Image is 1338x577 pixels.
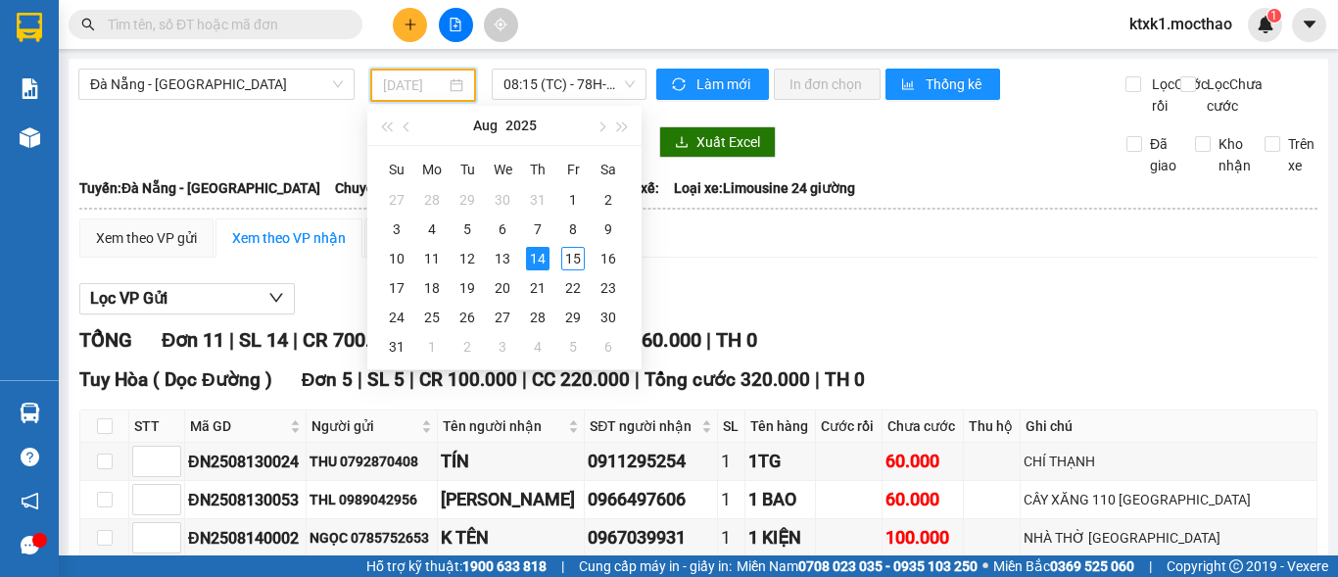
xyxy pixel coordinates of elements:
span: plus [404,18,417,31]
div: 1TG [748,448,813,475]
div: ĐN2508140002 [188,526,303,551]
th: Chưa cước [883,410,964,443]
td: 2025-09-06 [591,332,626,361]
span: download [675,135,689,151]
th: Ghi chú [1021,410,1317,443]
td: 2025-08-29 [555,303,591,332]
img: logo-vxr [17,13,42,42]
span: Cung cấp máy in - giấy in: [579,555,732,577]
span: | [358,368,362,391]
div: 23 [597,276,620,300]
span: Đà Nẵng - Tuy Hoà [90,70,343,99]
td: 2025-08-17 [379,273,414,303]
b: Tuyến: Đà Nẵng - [GEOGRAPHIC_DATA] [79,180,320,196]
div: 14 [526,247,550,270]
td: 2025-07-29 [450,185,485,215]
span: | [229,328,234,352]
td: GIA KHANG [438,481,585,519]
div: 10 [385,247,408,270]
td: TÍN [438,443,585,481]
td: 2025-08-05 [450,215,485,244]
span: ktxk1.mocthao [1114,12,1248,36]
span: | [635,368,640,391]
td: 2025-07-30 [485,185,520,215]
div: ĐN2508130024 [188,450,303,474]
div: 7 [526,217,550,241]
span: | [815,368,820,391]
div: 1 [420,335,444,359]
button: syncLàm mới [656,69,769,100]
th: SL [718,410,745,443]
span: Chuyến: (08:15 [DATE]) [335,177,478,199]
div: 25 [420,306,444,329]
span: Thống kê [926,73,984,95]
div: 31 [526,188,550,212]
img: warehouse-icon [20,403,40,423]
div: CHÍ THẠNH [1024,451,1314,472]
span: ⚪️ [982,562,988,570]
span: SL 14 [239,328,288,352]
span: | [409,368,414,391]
span: TỔNG [79,328,132,352]
span: SL 5 [367,368,405,391]
div: 17 [385,276,408,300]
td: ĐN2508130024 [185,443,307,481]
div: 28 [526,306,550,329]
td: 0911295254 [585,443,717,481]
td: 2025-09-03 [485,332,520,361]
td: 2025-08-09 [591,215,626,244]
span: sync [672,77,689,93]
th: Su [379,154,414,185]
span: CR 100.000 [419,368,517,391]
div: 1 [721,448,741,475]
div: 29 [561,306,585,329]
div: 5 [455,217,479,241]
th: Cước rồi [816,410,883,443]
td: 2025-08-15 [555,244,591,273]
button: file-add [439,8,473,42]
td: 2025-08-10 [379,244,414,273]
td: 2025-08-07 [520,215,555,244]
span: caret-down [1301,16,1318,33]
div: 13 [491,247,514,270]
strong: 0369 525 060 [1050,558,1134,574]
td: 2025-08-02 [591,185,626,215]
div: 0967039931 [588,524,713,552]
span: TH 0 [825,368,865,391]
div: 1 BAO [748,486,813,513]
span: SĐT người nhận [590,415,696,437]
div: 8 [561,217,585,241]
div: ĐN2508130053 [188,488,303,512]
div: 1 [721,486,741,513]
span: Xuất Excel [696,131,760,153]
div: 30 [597,306,620,329]
span: question-circle [21,448,39,466]
span: message [21,536,39,554]
div: CÂY XĂNG 110 [GEOGRAPHIC_DATA] [1024,489,1314,510]
div: 0911295254 [588,448,713,475]
span: Đơn 11 [162,328,224,352]
div: 21 [526,276,550,300]
th: Tên hàng [745,410,817,443]
td: 2025-08-08 [555,215,591,244]
span: | [522,368,527,391]
td: 2025-08-22 [555,273,591,303]
div: 4 [420,217,444,241]
td: 2025-08-26 [450,303,485,332]
td: 2025-07-27 [379,185,414,215]
img: warehouse-icon [20,127,40,148]
span: | [293,328,298,352]
td: 2025-09-02 [450,332,485,361]
div: [PERSON_NAME] [441,486,581,513]
span: Đơn 5 [302,368,354,391]
div: 12 [455,247,479,270]
div: 2 [455,335,479,359]
span: bar-chart [901,77,918,93]
td: 2025-07-28 [414,185,450,215]
td: K TÊN [438,519,585,557]
td: 2025-08-28 [520,303,555,332]
span: Lọc Chưa cước [1199,73,1266,117]
span: Mã GD [190,415,286,437]
input: Tìm tên, số ĐT hoặc mã đơn [108,14,339,35]
div: 0966497606 [588,486,713,513]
